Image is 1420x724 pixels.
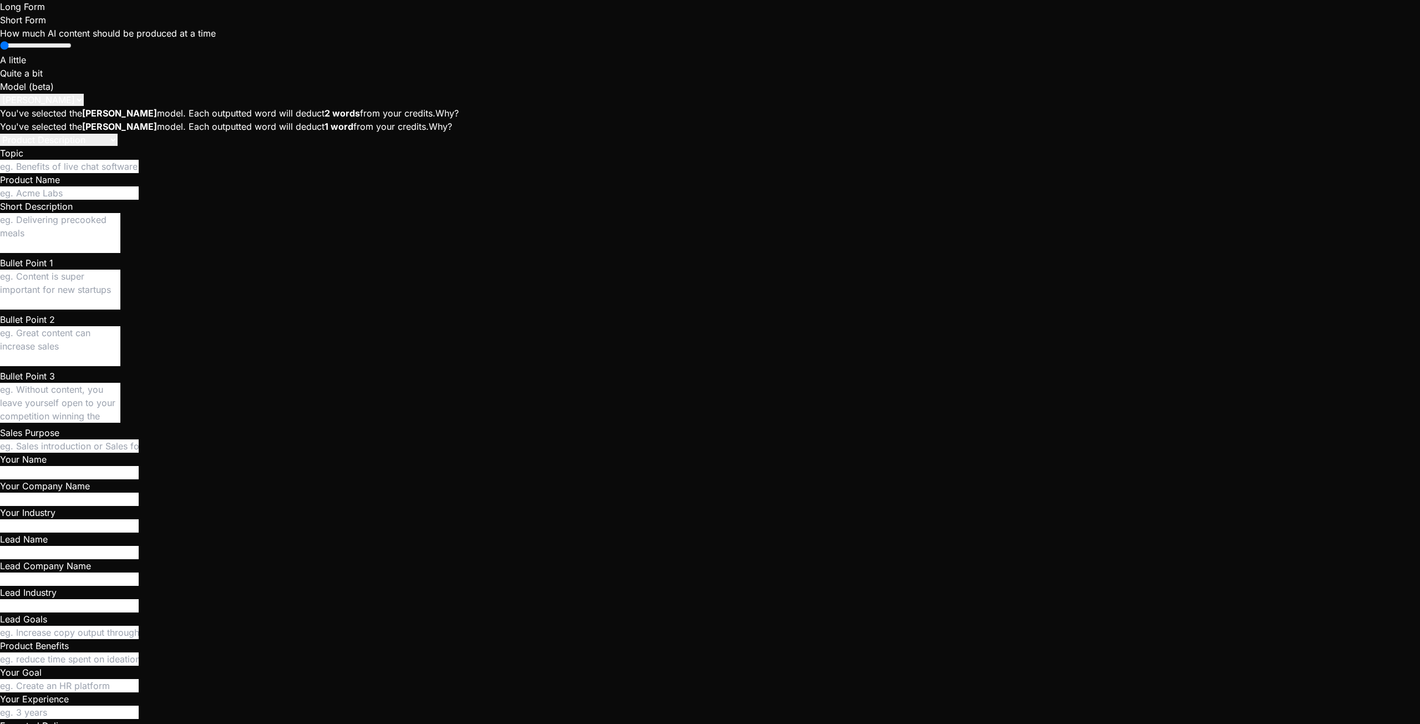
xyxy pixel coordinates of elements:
[324,108,360,119] strong: 2 words
[429,121,452,132] a: Why?
[324,121,353,132] strong: 1 word
[82,108,157,119] strong: [PERSON_NAME]
[435,108,459,119] a: Why?
[82,121,157,132] strong: [PERSON_NAME]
